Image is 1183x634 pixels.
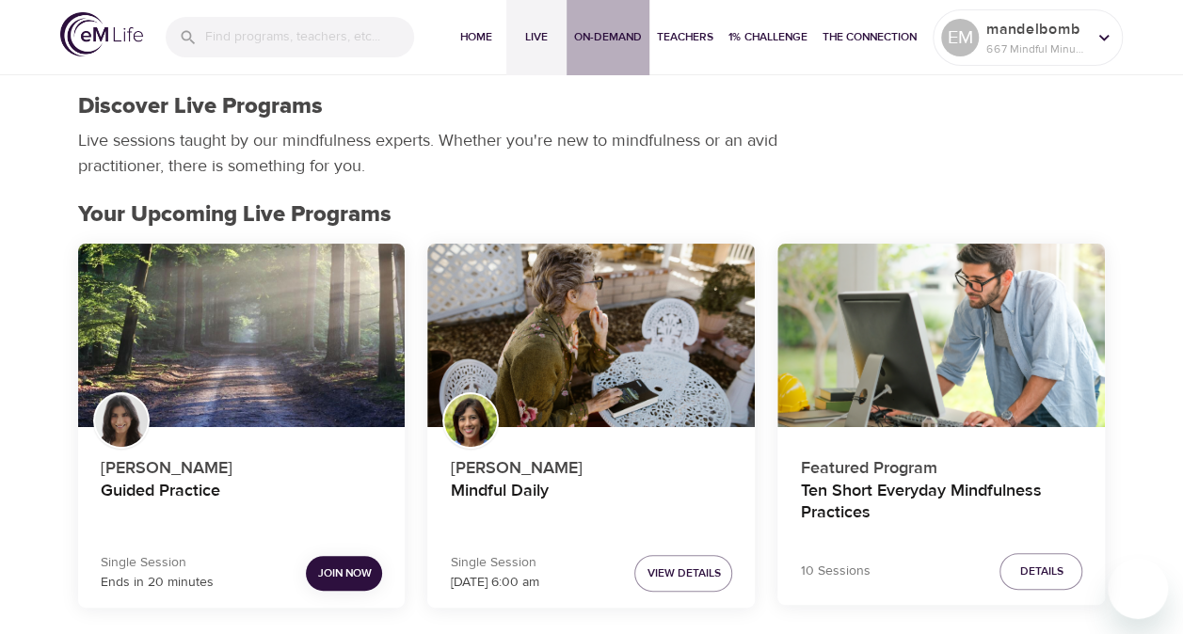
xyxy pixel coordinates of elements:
[78,93,323,120] h1: Discover Live Programs
[941,19,979,56] div: EM
[657,27,713,47] span: Teachers
[800,448,1082,481] p: Featured Program
[728,27,807,47] span: 1% Challenge
[1019,562,1063,581] span: Details
[574,27,642,47] span: On-Demand
[454,27,499,47] span: Home
[1108,559,1168,619] iframe: Button to launch messaging window
[60,12,143,56] img: logo
[78,201,1106,229] h2: Your Upcoming Live Programs
[101,553,214,573] p: Single Session
[986,18,1086,40] p: mandelbomb
[450,481,732,526] h4: Mindful Daily
[450,448,732,481] p: [PERSON_NAME]
[78,244,406,428] button: Guided Practice
[634,555,732,592] button: View Details
[986,40,1086,57] p: 667 Mindful Minutes
[101,448,383,481] p: [PERSON_NAME]
[101,481,383,526] h4: Guided Practice
[306,556,382,591] button: Join Now
[78,128,784,179] p: Live sessions taught by our mindfulness experts. Whether you're new to mindfulness or an avid pra...
[427,244,755,428] button: Mindful Daily
[800,562,870,581] p: 10 Sessions
[317,563,371,583] span: Join Now
[514,27,559,47] span: Live
[101,573,214,593] p: Ends in 20 minutes
[800,481,1082,526] h4: Ten Short Everyday Mindfulness Practices
[647,563,720,583] span: View Details
[205,17,414,57] input: Find programs, teachers, etc...
[450,573,538,593] p: [DATE] 6:00 am
[450,553,538,573] p: Single Session
[823,27,917,47] span: The Connection
[777,244,1105,428] button: Ten Short Everyday Mindfulness Practices
[999,553,1082,590] button: Details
